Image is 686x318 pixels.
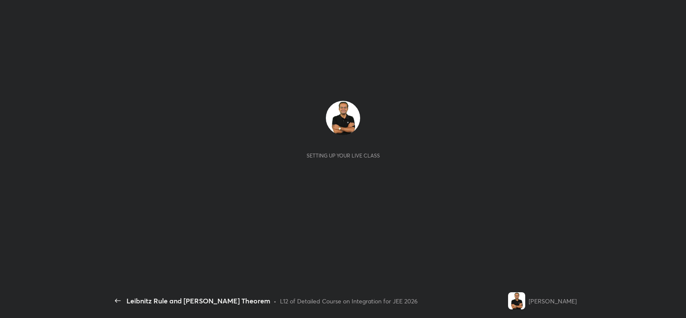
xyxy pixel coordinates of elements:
div: Leibnitz Rule and [PERSON_NAME] Theorem [126,296,270,306]
div: Setting up your live class [307,152,380,159]
img: fe4b8a03a1bf418596e07c738c76a6a1.jpg [326,101,360,135]
div: [PERSON_NAME] [529,297,577,306]
div: L12 of Detailed Course on Integration for JEE 2026 [280,297,418,306]
img: fe4b8a03a1bf418596e07c738c76a6a1.jpg [508,292,525,309]
div: • [274,297,277,306]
